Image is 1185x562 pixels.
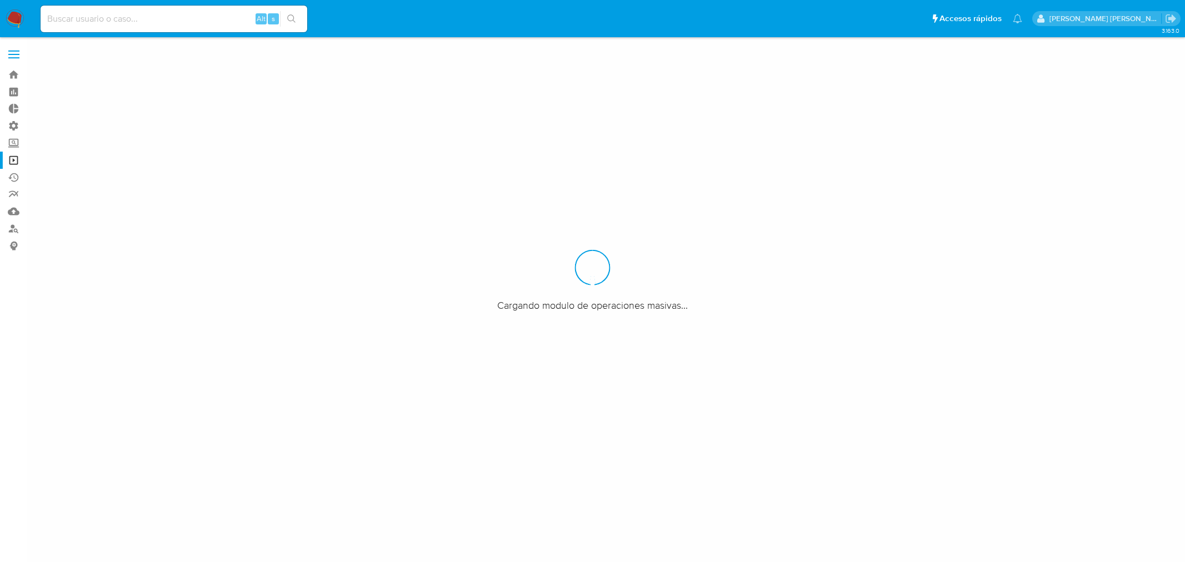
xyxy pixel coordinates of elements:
[1049,13,1162,24] p: roberto.munoz@mercadolibre.com
[41,12,307,26] input: Buscar usuario o caso...
[280,11,303,27] button: search-icon
[1013,14,1022,23] a: Notificaciones
[939,13,1002,24] span: Accesos rápidos
[272,13,275,24] span: s
[257,13,266,24] span: Alt
[497,299,688,312] span: Cargando modulo de operaciones masivas...
[1165,13,1177,24] a: Salir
